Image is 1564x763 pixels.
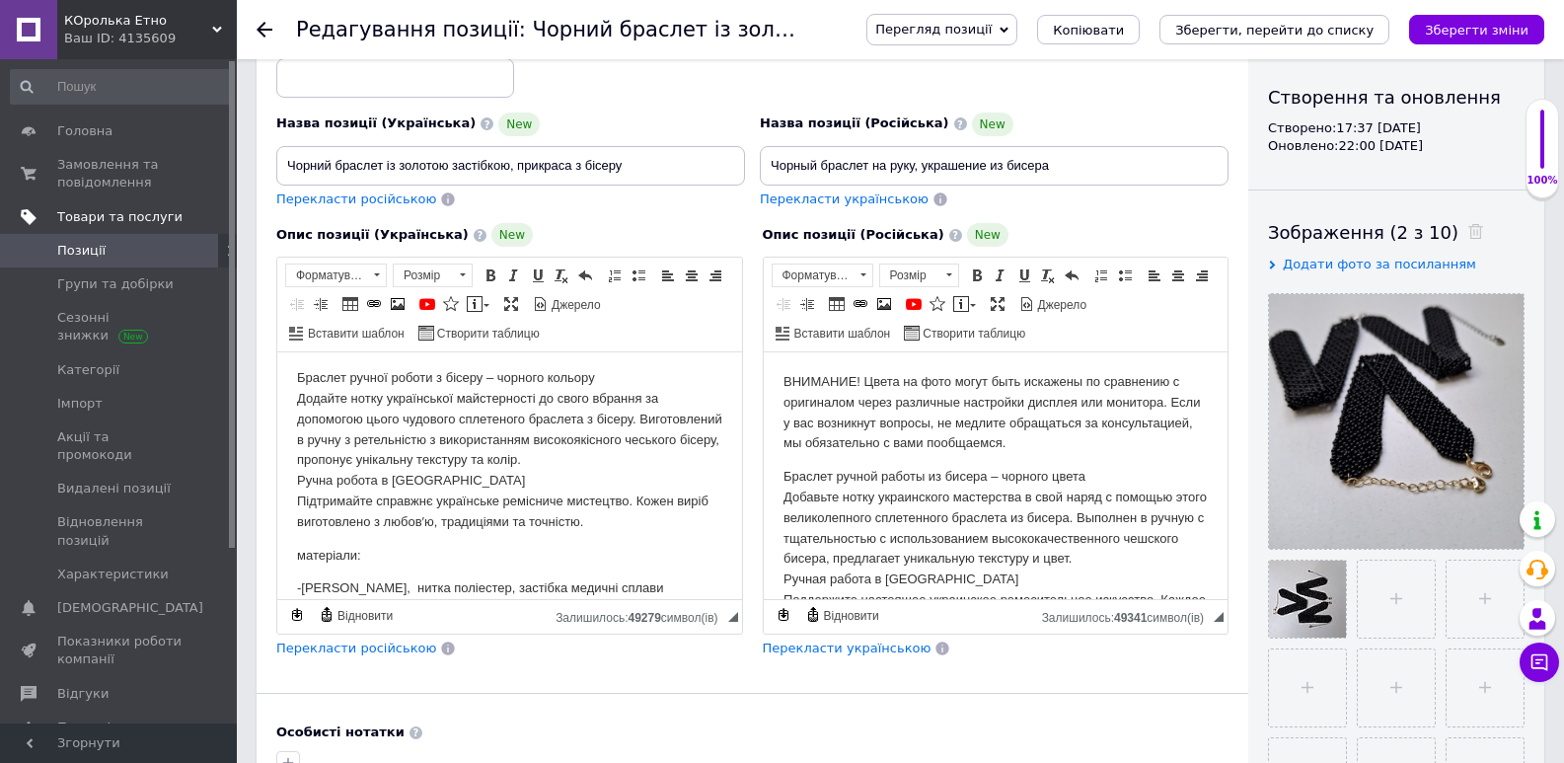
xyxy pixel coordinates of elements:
[850,293,871,315] a: Вставити/Редагувати посилання (Ctrl+L)
[967,223,1008,247] span: New
[527,265,549,286] a: Підкреслений (Ctrl+U)
[57,428,183,464] span: Акції та промокоди
[276,227,469,242] span: Опис позиції (Українська)
[927,293,948,315] a: Вставити іконку
[1283,257,1476,271] span: Додати фото за посиланням
[57,156,183,191] span: Замовлення та повідомлення
[821,608,879,625] span: Відновити
[763,227,944,242] span: Опис позиції (Російська)
[1268,119,1525,137] div: Створено: 17:37 [DATE]
[987,293,1008,315] a: Максимізувати
[20,20,445,279] body: Редактор, 1CE59845-431F-43ED-8481-26DAE1DC455A
[20,16,445,180] p: Браслет ручної роботи з бісеру – чорного кольору Додайте нотку української майстерності до свого ...
[1409,15,1544,44] button: Зберегти зміни
[1016,293,1090,315] a: Джерело
[574,265,596,286] a: Повернути (Ctrl+Z)
[990,265,1011,286] a: Курсив (Ctrl+I)
[1042,606,1214,625] div: Кiлькiсть символiв
[480,265,501,286] a: Жирний (Ctrl+B)
[705,265,726,286] a: По правому краю
[1214,612,1224,622] span: Потягніть для зміни розмірів
[1268,137,1525,155] div: Оновлено: 22:00 [DATE]
[57,275,174,293] span: Групи та добірки
[394,265,453,286] span: Розмір
[791,326,891,343] span: Вставити шаблон
[1037,265,1059,286] a: Видалити форматування
[1090,265,1112,286] a: Вставити/видалити нумерований список
[363,293,385,315] a: Вставити/Редагувати посилання (Ctrl+L)
[286,604,308,626] a: Зробити резервну копію зараз
[950,293,979,315] a: Вставити повідомлення
[1053,23,1124,38] span: Копіювати
[285,264,387,287] a: Форматування
[1175,23,1374,38] i: Зберегти, перейти до списку
[276,146,745,186] input: Наприклад, H&M жіноча сукня зелена 38 розмір вечірня максі з блискітками
[1037,15,1140,44] button: Копіювати
[530,293,604,315] a: Джерело
[57,208,183,226] span: Товари та послуги
[57,719,111,736] span: Покупці
[1268,220,1525,245] div: Зображення (2 з 10)
[20,193,445,214] p: матеріали:
[802,604,882,626] a: Відновити
[873,293,895,315] a: Зображення
[276,725,405,739] b: Особисті нотатки
[464,293,492,315] a: Вставити повідомлення
[1159,15,1389,44] button: Зберегти, перейти до списку
[1526,99,1559,198] div: 100% Якість заповнення
[434,326,540,343] span: Створити таблицю
[57,122,112,140] span: Головна
[773,604,794,626] a: Зробити резервну копію зараз
[1144,265,1165,286] a: По лівому краю
[657,265,679,286] a: По лівому краю
[57,480,171,497] span: Видалені позиції
[1035,297,1087,314] span: Джерело
[20,226,445,247] p: -[PERSON_NAME], нитка поліестер, застібка медичні сплави
[286,293,308,315] a: Зменшити відступ
[901,322,1028,343] a: Створити таблицю
[604,265,626,286] a: Вставити/видалити нумерований список
[556,606,727,625] div: Кiлькiсть символiв
[760,146,1229,186] input: Наприклад, H&M жіноча сукня зелена 38 розмір вечірня максі з блискітками
[286,265,367,286] span: Форматування
[335,608,393,625] span: Відновити
[57,633,183,668] span: Показники роботи компанії
[286,322,408,343] a: Вставити шаблон
[920,326,1025,343] span: Створити таблицю
[773,265,854,286] span: Форматування
[1013,265,1035,286] a: Підкреслений (Ctrl+U)
[276,191,436,206] span: Перекласти російською
[880,265,939,286] span: Розмір
[1114,611,1147,625] span: 49341
[305,326,405,343] span: Вставити шаблон
[826,293,848,315] a: Таблиця
[316,604,396,626] a: Відновити
[276,641,436,655] span: Перекласти російською
[972,113,1013,136] span: New
[57,395,103,413] span: Імпорт
[416,293,438,315] a: Додати відео з YouTube
[20,20,445,102] p: ВНИМАНИЕ! Цвета на фото могут быть искажены по сравнению с оригиналом через различные настройки д...
[57,513,183,549] span: Відновлення позицій
[57,685,109,703] span: Відгуки
[773,322,894,343] a: Вставити шаблон
[57,309,183,344] span: Сезонні знижки
[440,293,462,315] a: Вставити іконку
[966,265,988,286] a: Жирний (Ctrl+B)
[387,293,409,315] a: Зображення
[57,242,106,260] span: Позиції
[1425,23,1528,38] i: Зберегти зміни
[57,361,119,379] span: Категорії
[415,322,543,343] a: Створити таблицю
[1268,85,1525,110] div: Створення та оновлення
[339,293,361,315] a: Таблиця
[1527,174,1558,188] div: 100%
[257,22,272,38] div: Повернутися назад
[1520,643,1559,682] button: Чат з покупцем
[764,352,1229,599] iframe: Редактор, 1CE59845-431F-43ED-8481-26DAE1DC455A
[393,264,473,287] a: Розмір
[498,113,540,136] span: New
[1061,265,1082,286] a: Повернути (Ctrl+Z)
[903,293,925,315] a: Додати відео з YouTube
[20,114,445,278] p: Браслет ручной работы из бисера – чорного цвета Добавьте нотку украинского мастерства в свой наря...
